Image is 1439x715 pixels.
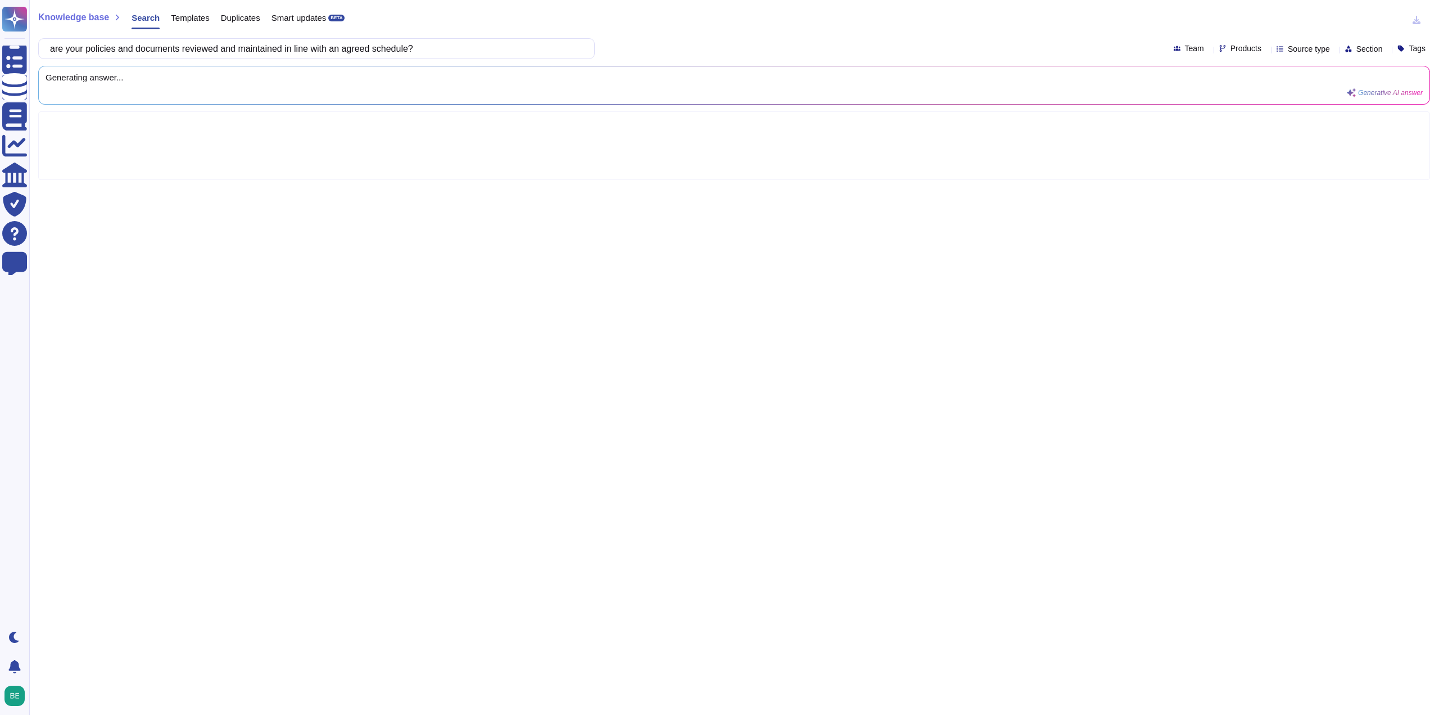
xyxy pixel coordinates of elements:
[171,14,209,22] span: Templates
[1185,44,1204,52] span: Team
[1409,44,1426,52] span: Tags
[1288,45,1330,53] span: Source type
[1230,44,1261,52] span: Products
[38,13,109,22] span: Knowledge base
[1358,89,1423,96] span: Generative AI answer
[2,683,33,708] button: user
[132,14,160,22] span: Search
[221,14,260,22] span: Duplicates
[4,686,25,706] img: user
[328,15,345,21] div: BETA
[271,14,327,22] span: Smart updates
[44,39,583,59] input: Search a question or template...
[46,73,1423,82] span: Generating answer...
[1356,45,1383,53] span: Section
